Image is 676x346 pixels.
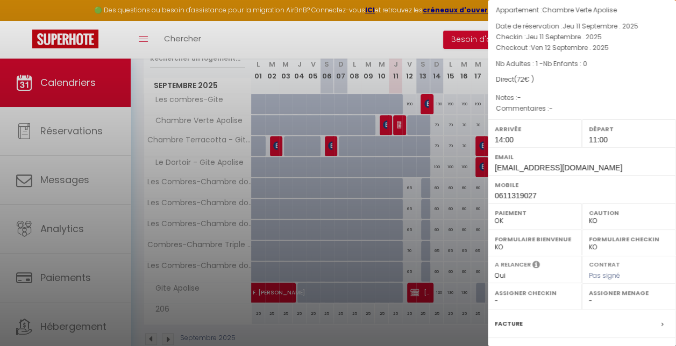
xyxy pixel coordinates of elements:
[495,287,575,298] label: Assigner Checkin
[543,59,587,68] span: Nb Enfants : 0
[589,287,669,298] label: Assigner Menage
[496,103,668,114] p: Commentaires :
[495,207,575,218] label: Paiement
[526,32,602,41] span: Jeu 11 Septembre . 2025
[589,135,608,144] span: 11:00
[531,43,609,52] span: Ven 12 Septembre . 2025
[495,179,669,190] label: Mobile
[496,59,587,68] span: Nb Adultes : 1 -
[542,5,617,15] span: Chambre Verte Apolise
[495,260,531,269] label: A relancer
[495,318,523,329] label: Facture
[495,234,575,244] label: Formulaire Bienvenue
[589,260,620,267] label: Contrat
[495,163,622,172] span: [EMAIL_ADDRESS][DOMAIN_NAME]
[549,104,553,113] span: -
[517,75,524,84] span: 72
[589,234,669,244] label: Formulaire Checkin
[589,124,669,134] label: Départ
[496,75,668,85] div: Direct
[496,42,668,53] p: Checkout :
[514,75,534,84] span: ( € )
[563,21,638,31] span: Jeu 11 Septembre . 2025
[517,93,521,102] span: -
[496,92,668,103] p: Notes :
[589,271,620,280] span: Pas signé
[495,191,537,200] span: 0611319027
[630,298,668,338] iframe: Chat
[496,32,668,42] p: Checkin :
[495,124,575,134] label: Arrivée
[496,5,668,16] p: Appartement :
[9,4,41,37] button: Ouvrir le widget de chat LiveChat
[496,21,668,32] p: Date de réservation :
[495,152,669,162] label: Email
[495,135,514,144] span: 14:00
[532,260,540,272] i: Sélectionner OUI si vous souhaiter envoyer les séquences de messages post-checkout
[589,207,669,218] label: Caution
